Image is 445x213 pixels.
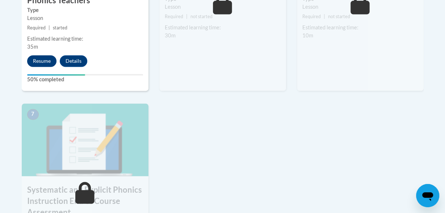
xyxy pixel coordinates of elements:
span: | [324,14,325,20]
label: 50% completed [27,76,143,84]
span: not started [328,14,350,20]
span: Required [302,14,321,20]
button: Resume [27,56,56,67]
iframe: Button to launch messaging window [416,184,439,207]
div: Estimated learning time: [27,35,143,43]
span: Required [165,14,183,20]
div: Estimated learning time: [165,24,281,32]
button: Details [60,56,87,67]
div: Your progress [27,74,85,76]
div: Lesson [302,3,418,11]
label: Type [27,7,143,15]
img: Course Image [22,104,148,176]
span: 10m [302,33,313,39]
div: Estimated learning time: [302,24,418,32]
span: not started [190,14,213,20]
span: 35m [27,44,38,50]
span: 7 [27,109,39,120]
span: Required [27,25,46,31]
span: 30m [165,33,176,39]
div: Lesson [165,3,281,11]
span: started [53,25,67,31]
span: | [49,25,50,31]
div: Lesson [27,15,143,22]
span: | [186,14,188,20]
